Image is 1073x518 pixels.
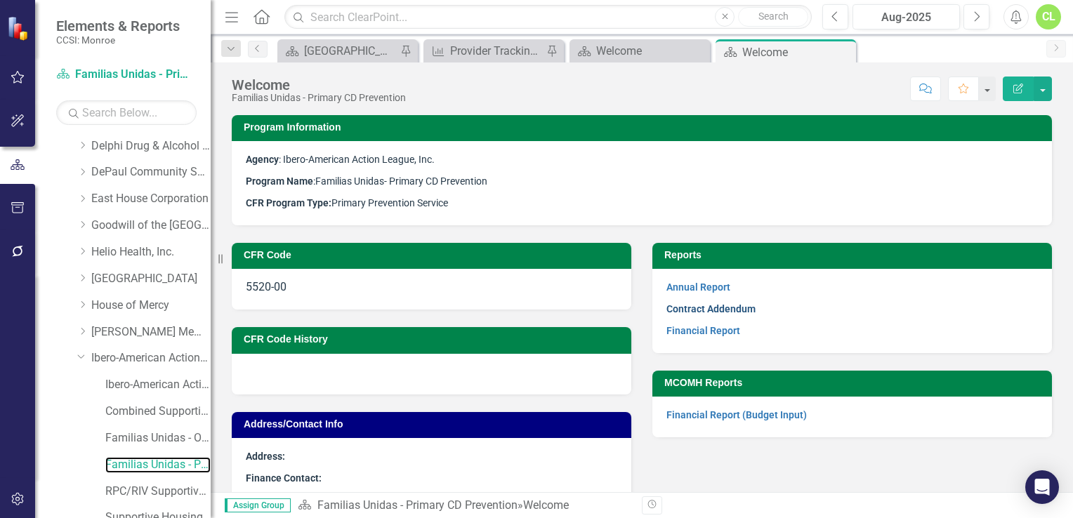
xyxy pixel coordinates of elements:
[738,7,808,27] button: Search
[232,93,406,103] div: Familias Unidas - Primary CD Prevention
[244,419,624,430] h3: Address/Contact Info
[232,77,406,93] div: Welcome
[56,34,180,46] small: CCSI: Monroe
[91,218,211,234] a: Goodwill of the [GEOGRAPHIC_DATA]
[244,334,624,345] h3: CFR Code History
[244,122,1045,133] h3: Program Information
[56,67,197,83] a: Familias Unidas - Primary CD Prevention
[246,154,435,165] span: : Ibero-American Action League, Inc.
[427,42,543,60] a: Provider Tracking (Multi-view)
[596,42,706,60] div: Welcome
[7,16,32,41] img: ClearPoint Strategy
[573,42,706,60] a: Welcome
[758,11,789,22] span: Search
[105,430,211,446] a: Familias Unidas - Other CD Prevention
[304,42,397,60] div: [GEOGRAPHIC_DATA]
[523,498,569,512] div: Welcome
[450,42,543,60] div: Provider Tracking (Multi-view)
[91,138,211,154] a: Delphi Drug & Alcohol Council
[246,280,287,293] span: 5520-00
[298,498,631,514] div: »
[246,175,313,187] strong: Program Name
[853,4,960,29] button: Aug-2025
[857,9,955,26] div: Aug-2025
[246,175,315,187] span: :
[666,325,740,336] a: Financial Report
[91,271,211,287] a: [GEOGRAPHIC_DATA]
[315,175,384,187] span: Familias Unidas
[105,404,211,420] a: Combined Supportive Housing (Rent and CM)
[284,5,812,29] input: Search ClearPoint...
[666,281,730,293] a: Annual Report
[91,191,211,207] a: East House Corporation
[91,324,211,340] a: [PERSON_NAME] Memorial Institute, Inc.
[246,197,331,208] strong: CFR Program Type:
[384,175,487,187] span: - Primary CD Prevention
[225,498,291,512] span: Assign Group
[244,250,624,260] h3: CFR Code
[281,42,397,60] a: [GEOGRAPHIC_DATA]
[246,472,322,484] strong: Finance Contact:
[105,377,211,393] a: Ibero-American Action League, Inc. (MCOMH Internal)
[666,409,807,420] a: Financial Report (Budget Input)
[1036,4,1061,29] button: CL
[91,350,211,366] a: Ibero-American Action League, Inc.
[246,451,285,462] strong: Address:
[105,457,211,473] a: Familias Unidas - Primary CD Prevention
[105,484,211,500] a: RPC/RIV Supportive Housing
[742,44,853,61] div: Welcome
[246,154,279,165] strong: Agency
[666,303,756,314] a: Contract Addendum
[331,197,448,208] span: Primary Prevention Service
[317,498,518,512] a: Familias Unidas - Primary CD Prevention
[56,18,180,34] span: Elements & Reports
[664,250,1045,260] h3: Reports
[56,100,197,125] input: Search Below...
[664,378,1045,388] h3: MCOMH Reports
[91,298,211,314] a: House of Mercy
[91,164,211,180] a: DePaul Community Services, lnc.
[1025,470,1059,504] div: Open Intercom Messenger
[91,244,211,260] a: Helio Health, Inc.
